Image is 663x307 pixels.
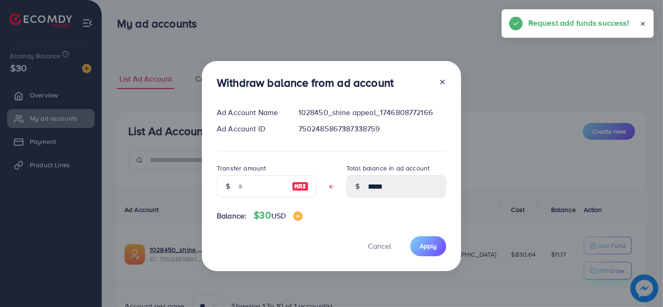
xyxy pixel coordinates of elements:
[346,164,429,173] label: Total balance in ad account
[293,211,303,221] img: image
[368,241,391,251] span: Cancel
[254,210,303,221] h4: $30
[209,123,291,134] div: Ad Account ID
[217,76,394,89] h3: Withdraw balance from ad account
[420,241,437,251] span: Apply
[356,236,403,256] button: Cancel
[217,211,246,221] span: Balance:
[410,236,446,256] button: Apply
[528,17,629,29] h5: Request add funds success!
[209,107,291,118] div: Ad Account Name
[217,164,266,173] label: Transfer amount
[292,181,309,192] img: image
[291,123,454,134] div: 7502485867387338759
[271,211,286,221] span: USD
[291,107,454,118] div: 1028450_shine appeal_1746808772166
